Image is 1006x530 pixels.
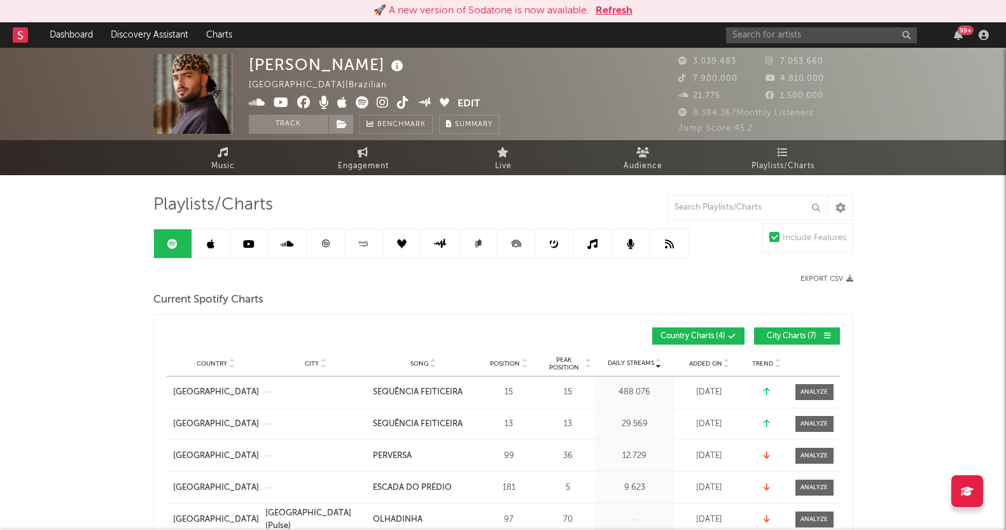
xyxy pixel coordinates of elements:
[374,3,589,18] div: 🚀 A new version of Sodatone is now available.
[173,482,259,494] a: [GEOGRAPHIC_DATA]
[410,360,429,368] span: Song
[490,360,520,368] span: Position
[455,121,493,128] span: Summary
[678,482,741,494] div: [DATE]
[495,159,512,174] span: Live
[678,450,741,462] div: [DATE]
[713,140,853,175] a: Playlists/Charts
[958,25,974,35] div: 99 +
[293,140,433,175] a: Engagement
[678,386,741,399] div: [DATE]
[596,3,632,18] button: Refresh
[439,115,500,134] button: Summary
[153,197,273,213] span: Playlists/Charts
[480,450,538,462] div: 99
[153,292,263,308] span: Current Spotify Charts
[573,140,713,175] a: Audience
[624,159,662,174] span: Audience
[598,482,671,494] div: 9.623
[41,22,102,48] a: Dashboard
[678,109,814,117] span: 8.384.367 Monthly Listeners
[765,92,823,100] span: 1.500.000
[373,482,474,494] a: ESCADA DO PRÉDIO
[660,333,725,340] span: Country Charts ( 4 )
[249,115,328,134] button: Track
[678,92,720,100] span: 21.775
[608,359,654,368] span: Daily Streams
[754,327,840,345] button: City Charts(7)
[211,159,235,174] span: Music
[173,513,259,526] a: [GEOGRAPHIC_DATA]
[783,231,846,246] div: Include Features
[598,386,671,399] div: 488.076
[800,275,853,283] button: Export CSV
[373,482,452,494] div: ESCADA DO PRÉDIO
[173,418,259,431] a: [GEOGRAPHIC_DATA]
[377,117,426,132] span: Benchmark
[544,356,584,371] span: Peak Position
[678,75,737,83] span: 7.900.000
[373,386,474,399] a: SEQUÊNCIA FEITICEIRA
[752,360,773,368] span: Trend
[197,360,227,368] span: Country
[762,333,821,340] span: City Charts ( 7 )
[249,78,402,93] div: [GEOGRAPHIC_DATA] | Brazilian
[480,482,538,494] div: 181
[102,22,197,48] a: Discovery Assistant
[480,386,538,399] div: 15
[338,159,389,174] span: Engagement
[373,450,412,462] div: PERVERSA
[480,513,538,526] div: 97
[544,482,592,494] div: 5
[765,57,823,66] span: 7.053.660
[153,140,293,175] a: Music
[544,513,592,526] div: 70
[480,418,538,431] div: 13
[360,115,433,134] a: Benchmark
[544,450,592,462] div: 36
[598,418,671,431] div: 29.569
[751,159,814,174] span: Playlists/Charts
[765,75,824,83] span: 4.810.000
[373,513,474,526] a: OLHADINHA
[954,30,963,40] button: 99+
[598,450,671,462] div: 12.729
[373,450,474,462] a: PERVERSA
[678,57,736,66] span: 3.039.483
[667,195,827,220] input: Search Playlists/Charts
[689,360,722,368] span: Added On
[305,360,319,368] span: City
[249,54,407,75] div: [PERSON_NAME]
[433,140,573,175] a: Live
[726,27,917,43] input: Search for artists
[373,386,463,399] div: SEQUÊNCIA FEITICEIRA
[544,386,592,399] div: 15
[373,418,463,431] div: SEQUÊNCIA FEITICEIRA
[373,513,423,526] div: OLHADINHA
[652,327,744,345] button: Country Charts(4)
[173,450,259,462] a: [GEOGRAPHIC_DATA]
[458,96,480,112] button: Edit
[544,418,592,431] div: 13
[173,386,259,399] a: [GEOGRAPHIC_DATA]
[197,22,241,48] a: Charts
[678,513,741,526] div: [DATE]
[678,124,753,132] span: Jump Score: 45.2
[678,418,741,431] div: [DATE]
[373,418,474,431] a: SEQUÊNCIA FEITICEIRA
